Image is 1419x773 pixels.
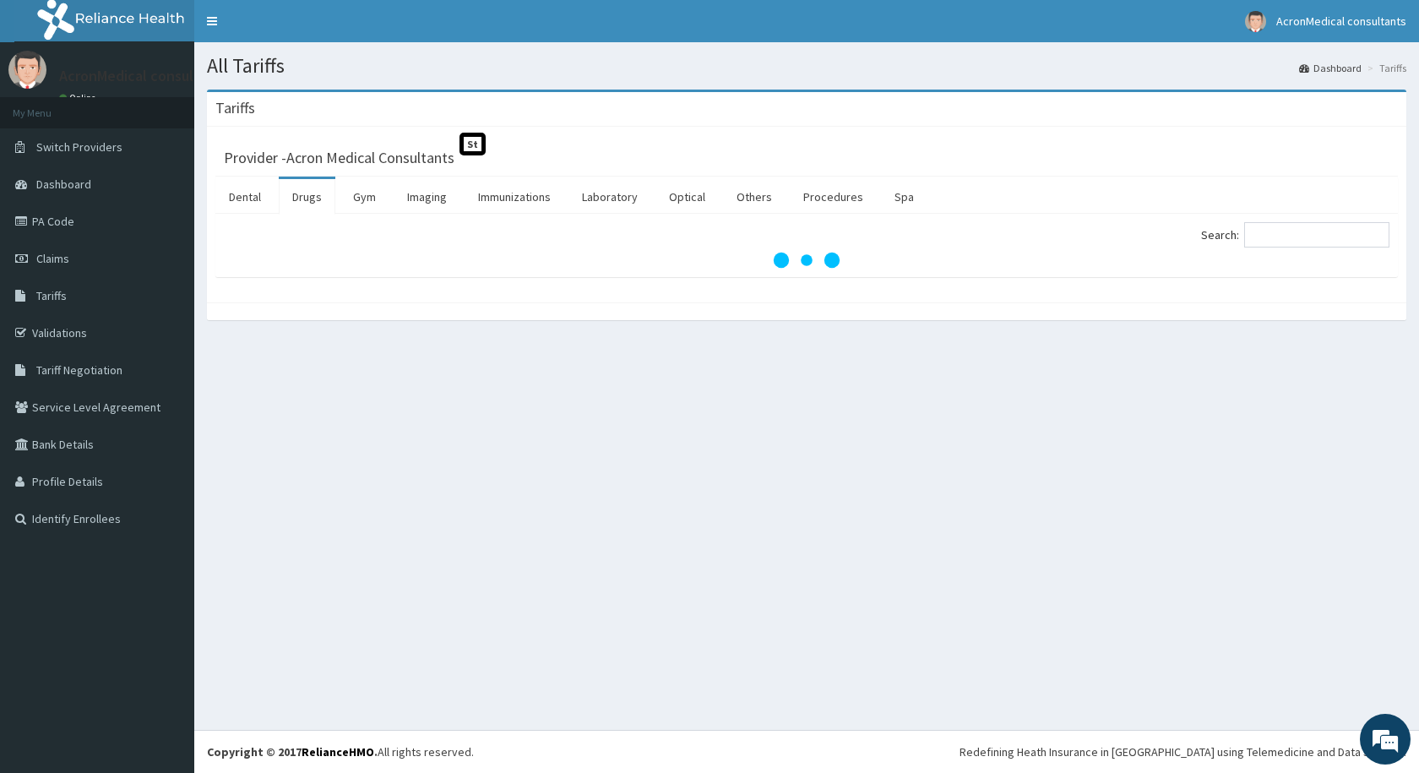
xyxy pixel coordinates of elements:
span: AcronMedical consultants [1276,14,1406,29]
footer: All rights reserved. [194,730,1419,773]
label: Search: [1201,222,1389,248]
h3: Tariffs [215,101,255,116]
a: Drugs [279,179,335,215]
span: Tariff Negotiation [36,362,122,378]
a: RelianceHMO [302,744,374,759]
li: Tariffs [1363,61,1406,75]
span: Dashboard [36,177,91,192]
a: Optical [655,179,719,215]
div: Redefining Heath Insurance in [GEOGRAPHIC_DATA] using Telemedicine and Data Science! [960,743,1406,760]
span: Tariffs [36,288,67,303]
a: Gym [340,179,389,215]
img: User Image [8,51,46,89]
a: Dental [215,179,275,215]
span: Claims [36,251,69,266]
a: Others [723,179,786,215]
a: Imaging [394,179,460,215]
svg: audio-loading [773,226,840,294]
input: Search: [1244,222,1389,248]
p: AcronMedical consultants [59,68,230,84]
img: User Image [1245,11,1266,32]
span: Switch Providers [36,139,122,155]
h1: All Tariffs [207,55,1406,77]
a: Spa [881,179,927,215]
span: St [459,133,486,155]
a: Procedures [790,179,877,215]
a: Dashboard [1299,61,1362,75]
h3: Provider - Acron Medical Consultants [224,150,454,166]
a: Immunizations [465,179,564,215]
strong: Copyright © 2017 . [207,744,378,759]
a: Online [59,92,100,104]
a: Laboratory [568,179,651,215]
